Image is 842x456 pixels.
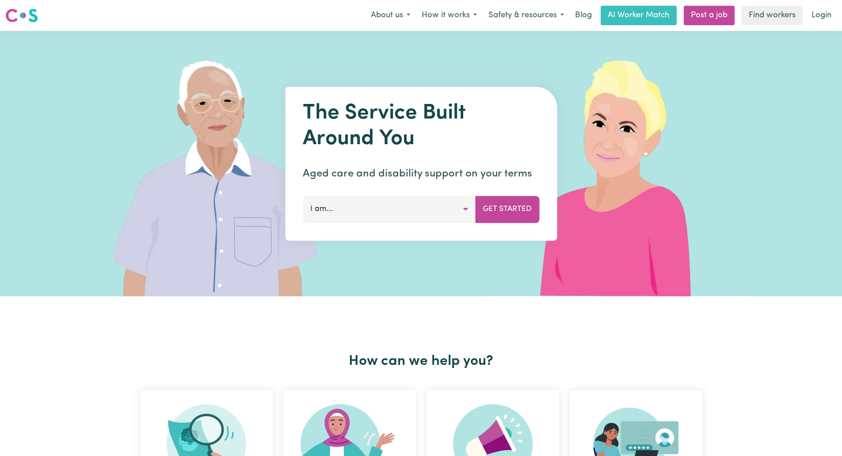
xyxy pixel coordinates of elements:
[684,6,735,25] a: Post a job
[365,6,416,25] button: About us
[135,353,708,370] h2: How can we help you?
[303,196,476,222] button: I am...
[806,6,837,25] a: Login
[483,6,570,25] button: Safety & resources
[5,5,38,26] a: Careseekers logo
[303,166,539,182] p: Aged care and disability support on your terms
[742,6,803,25] a: Find workers
[570,6,597,25] a: Blog
[475,196,539,222] button: Get Started
[416,6,483,25] button: How it works
[5,8,38,23] img: Careseekers logo
[303,101,539,152] h1: The Service Built Around You
[601,6,677,25] a: AI Worker Match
